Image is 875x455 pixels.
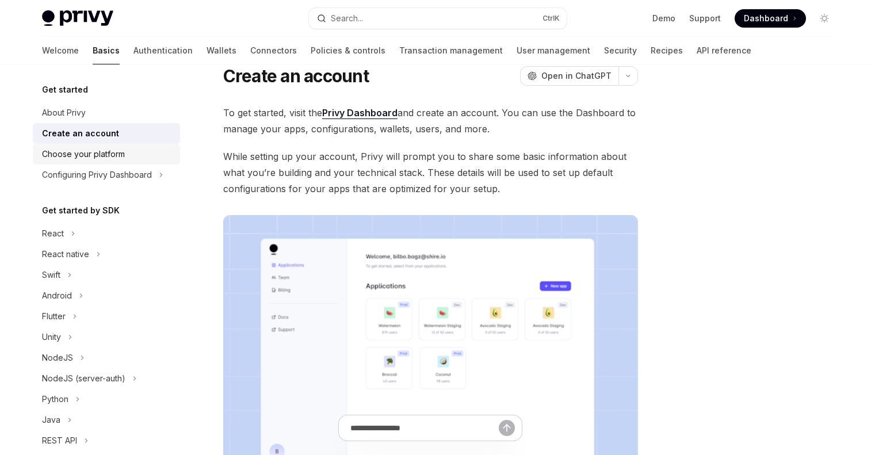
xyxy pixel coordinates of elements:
[42,147,125,161] div: Choose your platform
[735,9,806,28] a: Dashboard
[223,105,638,137] span: To get started, visit the and create an account. You can use the Dashboard to manage your apps, c...
[42,330,61,344] div: Unity
[207,37,236,64] a: Wallets
[697,37,751,64] a: API reference
[42,392,68,406] div: Python
[42,10,113,26] img: light logo
[42,434,77,448] div: REST API
[93,37,120,64] a: Basics
[42,351,73,365] div: NodeJS
[652,13,675,24] a: Demo
[42,372,125,385] div: NodeJS (server-auth)
[689,13,721,24] a: Support
[541,70,612,82] span: Open in ChatGPT
[223,66,369,86] h1: Create an account
[42,309,66,323] div: Flutter
[815,9,834,28] button: Toggle dark mode
[520,66,618,86] button: Open in ChatGPT
[133,37,193,64] a: Authentication
[399,37,503,64] a: Transaction management
[309,8,567,29] button: Search...CtrlK
[223,148,638,197] span: While setting up your account, Privy will prompt you to share some basic information about what y...
[42,37,79,64] a: Welcome
[322,107,398,119] a: Privy Dashboard
[250,37,297,64] a: Connectors
[42,247,89,261] div: React native
[42,204,120,217] h5: Get started by SDK
[42,227,64,240] div: React
[42,127,119,140] div: Create an account
[651,37,683,64] a: Recipes
[42,106,86,120] div: About Privy
[42,168,152,182] div: Configuring Privy Dashboard
[33,123,180,144] a: Create an account
[331,12,363,25] div: Search...
[744,13,788,24] span: Dashboard
[42,289,72,303] div: Android
[542,14,560,23] span: Ctrl K
[311,37,385,64] a: Policies & controls
[33,102,180,123] a: About Privy
[42,83,88,97] h5: Get started
[517,37,590,64] a: User management
[42,413,60,427] div: Java
[604,37,637,64] a: Security
[42,268,60,282] div: Swift
[33,144,180,165] a: Choose your platform
[499,420,515,436] button: Send message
